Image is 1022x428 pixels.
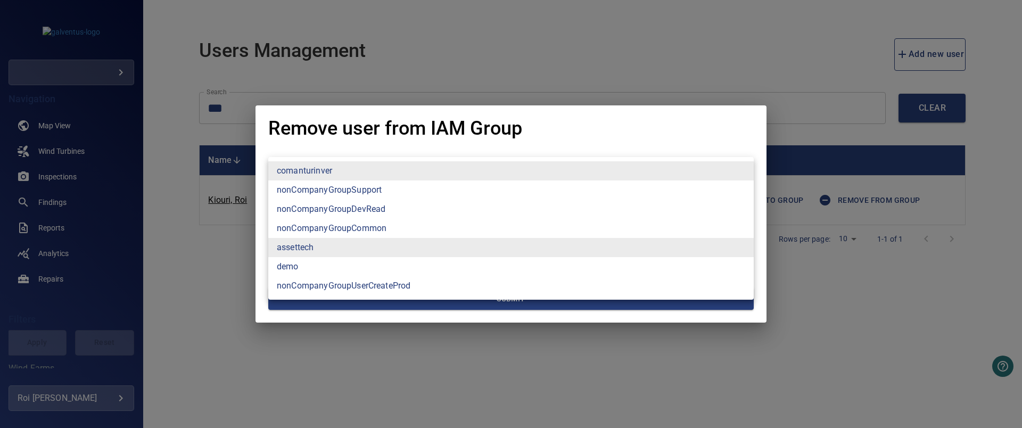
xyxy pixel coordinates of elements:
[268,257,754,276] li: demo
[268,238,754,257] li: assettech
[268,180,754,200] li: nonCompanyGroupSupport
[268,200,754,219] li: nonCompanyGroupDevRead
[268,219,754,238] li: nonCompanyGroupCommon
[268,276,754,295] li: nonCompanyGroupUserCreateProd
[268,161,754,180] li: comanturinver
